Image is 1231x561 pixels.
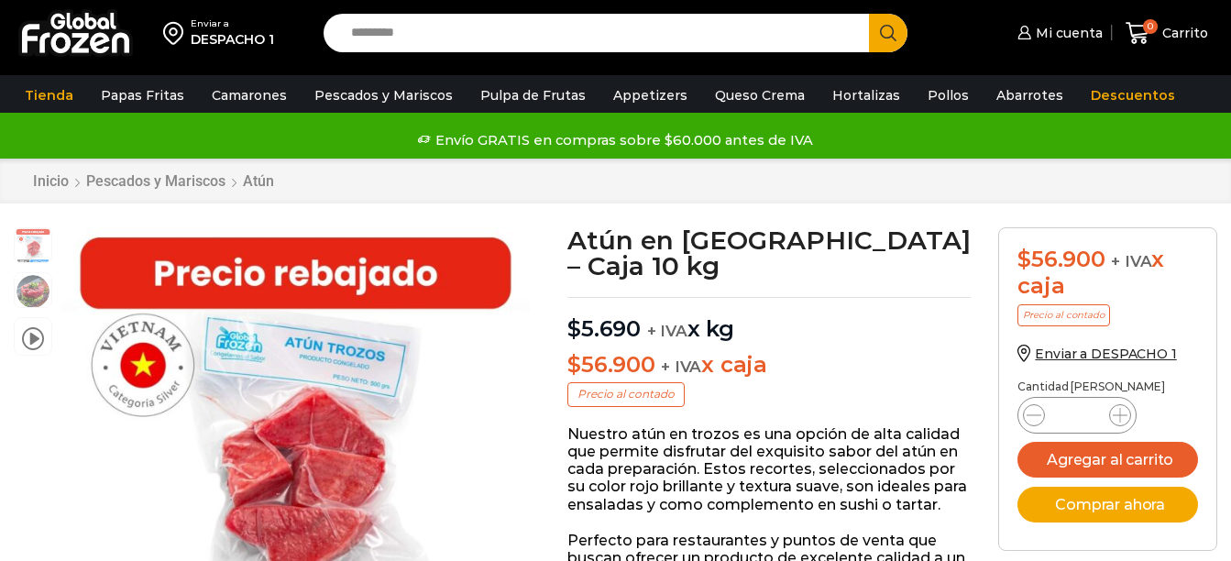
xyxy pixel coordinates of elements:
bdi: 5.690 [567,315,641,342]
a: Pollos [918,78,978,113]
a: Descuentos [1082,78,1184,113]
bdi: 56.900 [1017,246,1105,272]
p: Precio al contado [1017,304,1110,326]
button: Agregar al carrito [1017,442,1198,478]
span: foto tartaro atun [15,273,51,310]
p: Precio al contado [567,382,685,406]
a: Atún [242,172,275,190]
a: Pulpa de Frutas [471,78,595,113]
a: Tienda [16,78,82,113]
nav: Breadcrumb [32,172,275,190]
a: Appetizers [604,78,697,113]
img: address-field-icon.svg [163,17,191,49]
input: Product quantity [1060,402,1094,428]
span: + IVA [661,357,701,376]
p: Cantidad [PERSON_NAME] [1017,380,1198,393]
button: Comprar ahora [1017,487,1198,522]
div: x caja [1017,247,1198,300]
span: $ [567,315,581,342]
p: x caja [567,352,971,379]
div: DESPACHO 1 [191,30,274,49]
a: Pescados y Mariscos [85,172,226,190]
a: Abarrotes [987,78,1072,113]
h1: Atún en [GEOGRAPHIC_DATA] – Caja 10 kg [567,227,971,279]
a: Pescados y Mariscos [305,78,462,113]
span: Mi cuenta [1031,24,1103,42]
a: Enviar a DESPACHO 1 [1017,346,1176,362]
span: $ [1017,246,1031,272]
a: Hortalizas [823,78,909,113]
p: Nuestro atún en trozos es una opción de alta calidad que permite disfrutar del exquisito sabor de... [567,425,971,513]
a: Camarones [203,78,296,113]
span: $ [567,351,581,378]
p: x kg [567,297,971,343]
a: 0 Carrito [1121,12,1213,55]
span: atun trozo [15,228,51,265]
span: Enviar a DESPACHO 1 [1035,346,1176,362]
a: Inicio [32,172,70,190]
span: Carrito [1158,24,1208,42]
span: + IVA [647,322,687,340]
span: + IVA [1111,252,1151,270]
span: 0 [1143,19,1158,34]
a: Papas Fritas [92,78,193,113]
button: Search button [869,14,907,52]
a: Queso Crema [706,78,814,113]
div: Enviar a [191,17,274,30]
a: Mi cuenta [1013,15,1103,51]
bdi: 56.900 [567,351,654,378]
